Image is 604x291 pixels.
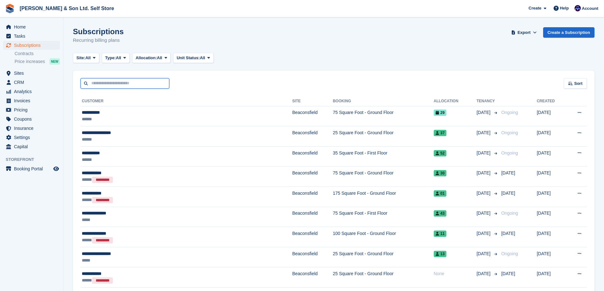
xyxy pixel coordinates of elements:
td: 75 Square Foot - First Floor [333,207,434,227]
span: 43 [434,210,446,217]
td: [DATE] [537,247,566,267]
td: 100 Square Foot - Ground Floor [333,227,434,247]
span: 13 [434,251,446,257]
span: Insurance [14,124,52,133]
span: Ongoing [501,211,518,216]
span: [DATE] [501,191,515,196]
td: 35 Square Foot - First Floor [333,146,434,167]
th: Booking [333,96,434,106]
td: Beaconsfield [292,247,333,267]
span: CRM [14,78,52,87]
td: Beaconsfield [292,267,333,288]
a: menu [3,142,60,151]
span: Settings [14,133,52,142]
span: All [116,55,121,61]
td: [DATE] [537,126,566,147]
a: Contracts [15,51,60,57]
td: Beaconsfield [292,207,333,227]
td: Beaconsfield [292,187,333,207]
td: [DATE] [537,227,566,247]
span: All [157,55,162,61]
span: Invoices [14,96,52,105]
div: None [434,270,477,277]
a: menu [3,22,60,31]
span: Create [529,5,541,11]
span: Ongoing [501,110,518,115]
a: Price increases NEW [15,58,60,65]
span: [DATE] [477,250,492,257]
td: [DATE] [537,187,566,207]
span: Subscriptions [14,41,52,50]
a: menu [3,69,60,78]
span: All [85,55,91,61]
button: Allocation: All [132,53,171,63]
span: [DATE] [501,231,515,236]
span: Ongoing [501,130,518,135]
span: Export [517,29,530,36]
th: Site [292,96,333,106]
span: 37 [434,130,446,136]
td: [DATE] [537,207,566,227]
span: Site: [76,55,85,61]
span: Home [14,22,52,31]
span: 29 [434,110,446,116]
img: Josey Kitching [575,5,581,11]
th: Created [537,96,566,106]
span: 30 [434,170,446,176]
span: Storefront [6,156,63,163]
button: Export [510,27,538,38]
td: [DATE] [537,267,566,288]
td: Beaconsfield [292,167,333,187]
span: [DATE] [477,230,492,237]
a: menu [3,164,60,173]
td: [DATE] [537,106,566,126]
span: Coupons [14,115,52,123]
button: Site: All [73,53,99,63]
td: 75 Square Foot - Ground Floor [333,167,434,187]
span: [DATE] [477,109,492,116]
span: Capital [14,142,52,151]
th: Customer [81,96,292,106]
span: Unit Status: [177,55,200,61]
span: 01 [434,190,446,197]
span: [DATE] [477,130,492,136]
a: menu [3,87,60,96]
td: Beaconsfield [292,106,333,126]
a: [PERSON_NAME] & Son Ltd. Self Store [17,3,117,14]
span: [DATE] [501,170,515,175]
div: NEW [49,58,60,65]
button: Type: All [102,53,130,63]
td: 25 Square Foot - Ground Floor [333,126,434,147]
p: Recurring billing plans [73,37,124,44]
a: menu [3,32,60,41]
span: Sort [574,80,582,87]
td: 25 Square Foot - Ground Floor [333,247,434,267]
th: Allocation [434,96,477,106]
span: 52 [434,150,446,156]
a: menu [3,96,60,105]
a: menu [3,105,60,114]
td: Beaconsfield [292,126,333,147]
span: [DATE] [477,150,492,156]
span: Tasks [14,32,52,41]
a: Create a Subscription [543,27,594,38]
span: [DATE] [477,170,492,176]
span: Ongoing [501,251,518,256]
a: menu [3,124,60,133]
span: [DATE] [477,190,492,197]
span: Allocation: [136,55,157,61]
span: All [200,55,205,61]
span: Analytics [14,87,52,96]
span: Ongoing [501,150,518,155]
span: Sites [14,69,52,78]
span: Pricing [14,105,52,114]
td: 75 Square Foot - Ground Floor [333,106,434,126]
span: [DATE] [501,271,515,276]
td: 175 Square Foot - Ground Floor [333,187,434,207]
td: Beaconsfield [292,227,333,247]
a: menu [3,41,60,50]
a: menu [3,133,60,142]
span: Price increases [15,59,45,65]
span: Account [582,5,598,12]
a: Preview store [52,165,60,173]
